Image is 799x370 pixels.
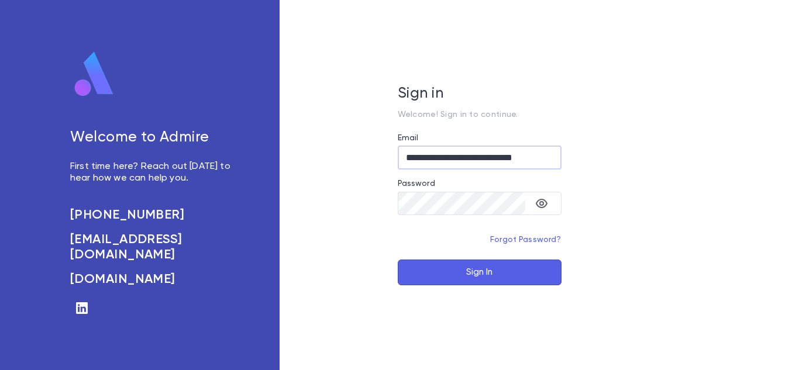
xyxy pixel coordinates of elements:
[70,272,233,287] a: [DOMAIN_NAME]
[398,85,562,103] h5: Sign in
[398,260,562,285] button: Sign In
[70,129,233,147] h5: Welcome to Admire
[70,51,118,98] img: logo
[398,179,435,188] label: Password
[70,161,233,184] p: First time here? Reach out [DATE] to hear how we can help you.
[70,232,233,262] a: [EMAIL_ADDRESS][DOMAIN_NAME]
[70,208,233,223] a: [PHONE_NUMBER]
[530,192,553,215] button: toggle password visibility
[398,110,562,119] p: Welcome! Sign in to continue.
[398,133,419,143] label: Email
[490,236,562,244] a: Forgot Password?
